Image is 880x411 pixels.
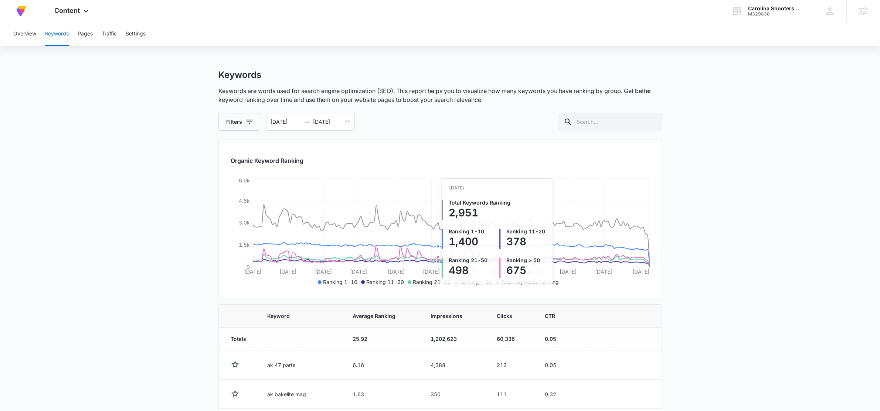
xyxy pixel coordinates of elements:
[239,219,250,226] tspan: 3.0k
[15,4,28,18] img: Volusion
[239,198,250,204] tspan: 4.5k
[244,268,261,275] tspan: [DATE]
[13,22,36,46] button: Overview
[491,268,508,275] tspan: [DATE]
[239,242,250,248] tspan: 1.5k
[344,350,422,380] td: 6.16
[488,350,536,380] td: 213
[258,380,344,409] td: ak bakelite mag
[323,279,357,285] span: Ranking 1-10
[536,328,578,350] td: 0.05
[595,268,612,275] tspan: [DATE]
[350,268,367,275] tspan: [DATE]
[459,279,492,285] span: Ranking > 50
[279,268,296,275] tspan: [DATE]
[422,328,487,350] td: 1,202,623
[422,380,487,409] td: 350
[488,328,536,350] td: 60,336
[102,22,117,46] button: Traffic
[218,69,261,81] h1: Keywords
[748,6,802,11] div: account name
[536,350,578,380] td: 0.05
[344,380,422,409] td: 1.63
[558,113,662,131] input: Search...
[422,350,487,380] td: 4,388
[632,268,649,275] tspan: [DATE]
[239,177,250,184] tspan: 6.0k
[497,312,516,320] span: Clicks
[258,350,344,380] td: ak 47 parts
[748,11,802,17] div: account id
[458,268,475,275] tspan: [DATE]
[218,113,260,131] button: Filters
[315,268,332,275] tspan: [DATE]
[353,312,402,320] span: Average Ranking
[431,312,468,320] span: Impressions
[304,119,310,125] span: swap-right
[267,312,324,320] span: Keyword
[78,22,93,46] button: Pages
[501,279,559,285] span: Total Keywords Ranking
[231,156,650,165] h2: Organic Keyword Ranking
[304,119,310,125] span: to
[313,118,344,126] input: End date
[247,264,250,270] tspan: 0
[45,22,69,46] button: Keywords
[560,268,577,275] tspan: [DATE]
[219,328,258,350] td: Totals
[488,380,536,409] td: 111
[545,312,559,320] span: CTR
[218,86,662,104] p: Keywords are words used for search engine optimization (SEO). This report helps you to visualize ...
[387,268,404,275] tspan: [DATE]
[536,380,578,409] td: 0.32
[126,22,146,46] button: Settings
[271,118,301,126] input: Start date
[423,268,440,275] tspan: [DATE]
[366,279,404,285] span: Ranking 11-20
[54,7,80,14] span: Content
[413,279,451,285] span: Ranking 21-50
[524,268,541,275] tspan: [DATE]
[344,328,422,350] td: 25.92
